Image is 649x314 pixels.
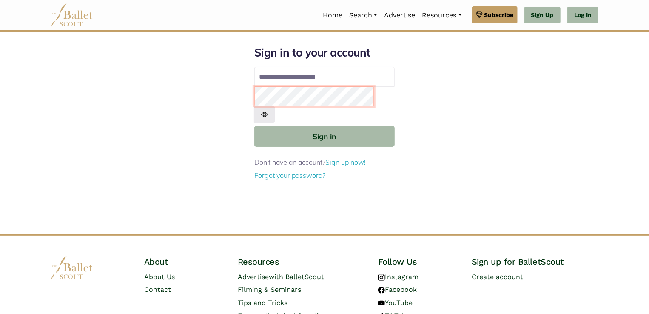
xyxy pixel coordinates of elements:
a: Create account [472,273,523,281]
img: logo [51,256,93,280]
img: facebook logo [378,287,385,294]
img: gem.svg [476,10,483,20]
img: youtube logo [378,300,385,307]
a: Advertise [381,6,418,24]
a: Home [319,6,346,24]
span: with BalletScout [269,273,324,281]
a: Subscribe [472,6,518,23]
a: Log In [567,7,598,24]
h4: Follow Us [378,256,458,267]
a: Tips and Tricks [238,299,287,307]
a: Facebook [378,285,417,294]
p: Don't have an account? [254,157,395,168]
a: Advertisewith BalletScout [238,273,324,281]
a: Search [346,6,381,24]
a: Filming & Seminars [238,285,301,294]
h4: About [144,256,224,267]
a: Forgot your password? [254,171,325,180]
button: Sign in [254,126,395,147]
h4: Sign up for BalletScout [472,256,598,267]
span: Subscribe [484,10,514,20]
a: About Us [144,273,175,281]
img: instagram logo [378,274,385,281]
a: Instagram [378,273,418,281]
a: Sign up now! [325,158,366,166]
a: Contact [144,285,171,294]
a: YouTube [378,299,413,307]
a: Sign Up [524,7,561,24]
h4: Resources [238,256,364,267]
h1: Sign in to your account [254,46,395,60]
a: Resources [418,6,465,24]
